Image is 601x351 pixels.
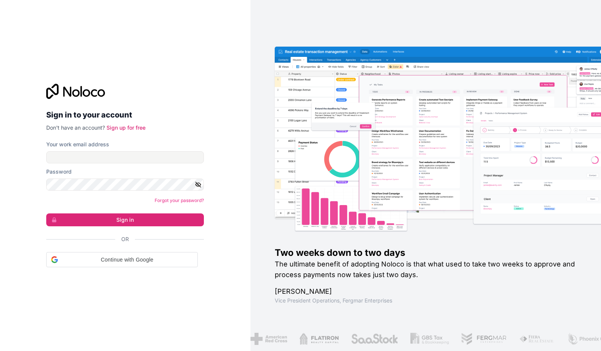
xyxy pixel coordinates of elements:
div: Continue with Google [46,252,198,267]
a: Sign up for free [106,124,146,131]
h2: Sign in to your account [46,108,204,122]
button: Sign in [46,213,204,226]
input: Email address [46,151,204,163]
h1: Vice President Operations , Fergmar Enterprises [275,297,577,304]
a: Forgot your password? [155,197,204,203]
img: /assets/fergmar-CudnrXN5.png [459,333,505,345]
input: Password [46,179,204,191]
span: Or [121,235,129,243]
img: /assets/saastock-C6Zbiodz.png [348,333,396,345]
img: /assets/gbstax-C-GtDUiK.png [408,333,446,345]
img: /assets/fiera-fwj2N5v4.png [517,333,552,345]
img: /assets/american-red-cross-BAupjrZR.png [248,333,285,345]
span: Continue with Google [61,256,193,264]
span: Don't have an account? [46,124,105,131]
label: Password [46,168,72,175]
h2: The ultimate benefit of adopting Noloco is that what used to take two weeks to approve and proces... [275,259,577,280]
label: Your work email address [46,141,109,148]
img: /assets/flatiron-C8eUkumj.png [297,333,336,345]
h1: [PERSON_NAME] [275,286,577,297]
h1: Two weeks down to two days [275,247,577,259]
